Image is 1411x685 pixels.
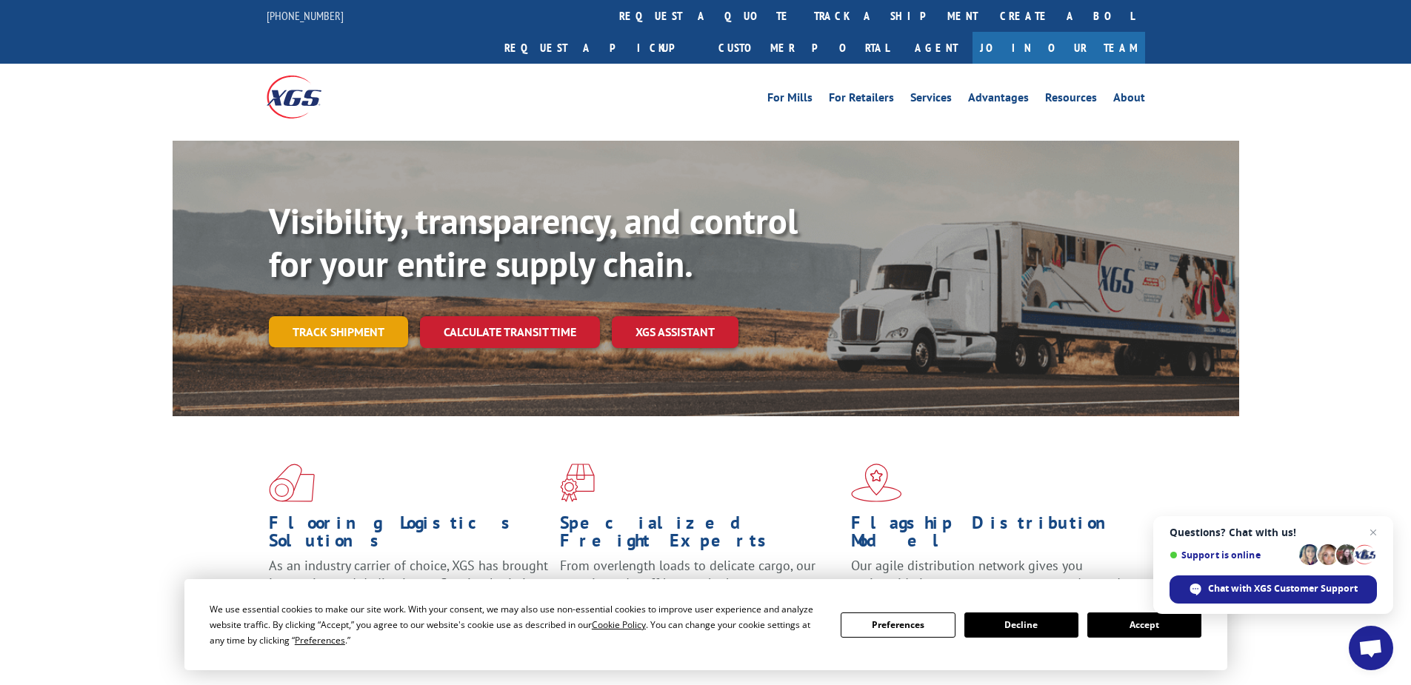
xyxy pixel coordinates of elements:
span: Cookie Policy [592,618,646,631]
a: XGS ASSISTANT [612,316,738,348]
h1: Flooring Logistics Solutions [269,514,549,557]
button: Decline [964,612,1078,638]
a: Advantages [968,92,1029,108]
img: xgs-icon-focused-on-flooring-red [560,464,595,502]
span: Our agile distribution network gives you nationwide inventory management on demand. [851,557,1124,592]
p: From overlength loads to delicate cargo, our experienced staff knows the best way to move your fr... [560,557,840,623]
a: Services [910,92,952,108]
button: Preferences [841,612,955,638]
a: For Retailers [829,92,894,108]
span: Close chat [1364,524,1382,541]
div: Open chat [1349,626,1393,670]
img: xgs-icon-total-supply-chain-intelligence-red [269,464,315,502]
a: Join Our Team [973,32,1145,64]
a: [PHONE_NUMBER] [267,8,344,23]
span: Chat with XGS Customer Support [1208,582,1358,595]
span: As an industry carrier of choice, XGS has brought innovation and dedication to flooring logistics... [269,557,548,609]
b: Visibility, transparency, and control for your entire supply chain. [269,198,798,287]
a: Resources [1045,92,1097,108]
a: Calculate transit time [420,316,600,348]
a: Track shipment [269,316,408,347]
div: We use essential cookies to make our site work. With your consent, we may also use non-essential ... [210,601,823,648]
a: Request a pickup [493,32,707,64]
h1: Flagship Distribution Model [851,514,1131,557]
img: xgs-icon-flagship-distribution-model-red [851,464,902,502]
span: Support is online [1170,549,1294,561]
a: About [1113,92,1145,108]
span: Questions? Chat with us! [1170,527,1377,538]
a: For Mills [767,92,813,108]
a: Customer Portal [707,32,900,64]
span: Preferences [295,634,345,646]
div: Chat with XGS Customer Support [1170,575,1377,604]
div: Cookie Consent Prompt [184,579,1227,670]
button: Accept [1087,612,1201,638]
a: Agent [900,32,973,64]
h1: Specialized Freight Experts [560,514,840,557]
